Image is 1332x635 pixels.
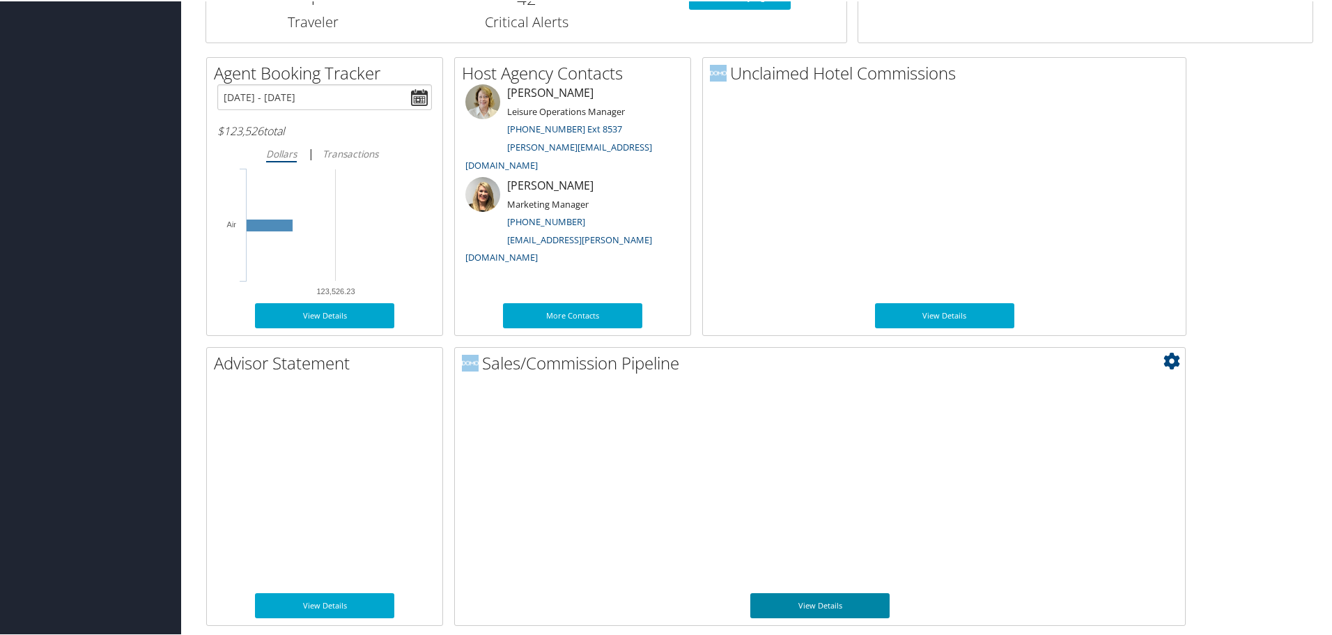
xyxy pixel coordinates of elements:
tspan: Air [227,219,237,227]
h3: Critical Alerts [430,11,622,31]
i: Dollars [266,146,297,159]
h6: total [217,122,432,137]
a: [PHONE_NUMBER] Ext 8537 [507,121,622,134]
img: ali-moffitt.jpg [465,176,500,211]
tspan: 123,526.23 [316,286,355,294]
h2: Unclaimed Hotel Commissions [710,60,1186,84]
li: [PERSON_NAME] [458,83,687,176]
h3: Traveler [217,11,409,31]
h2: Advisor Statement [214,350,442,374]
a: View Details [750,592,890,617]
img: domo-logo.png [710,63,727,80]
a: [PHONE_NUMBER] [507,214,585,227]
small: Leisure Operations Manager [507,104,625,116]
small: Marketing Manager [507,197,589,209]
a: View Details [875,302,1014,327]
h2: Agent Booking Tracker [214,60,442,84]
img: meredith-price.jpg [465,83,500,118]
li: [PERSON_NAME] [458,176,687,268]
img: domo-logo.png [462,353,479,370]
a: View Details [255,592,394,617]
i: Transactions [323,146,378,159]
span: $123,526 [217,122,263,137]
a: [PERSON_NAME][EMAIL_ADDRESS][DOMAIN_NAME] [465,139,652,170]
a: [EMAIL_ADDRESS][PERSON_NAME][DOMAIN_NAME] [465,232,652,263]
a: More Contacts [503,302,642,327]
div: | [217,144,432,161]
a: View Details [255,302,394,327]
h2: Host Agency Contacts [462,60,690,84]
h2: Sales/Commission Pipeline [462,350,1185,374]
